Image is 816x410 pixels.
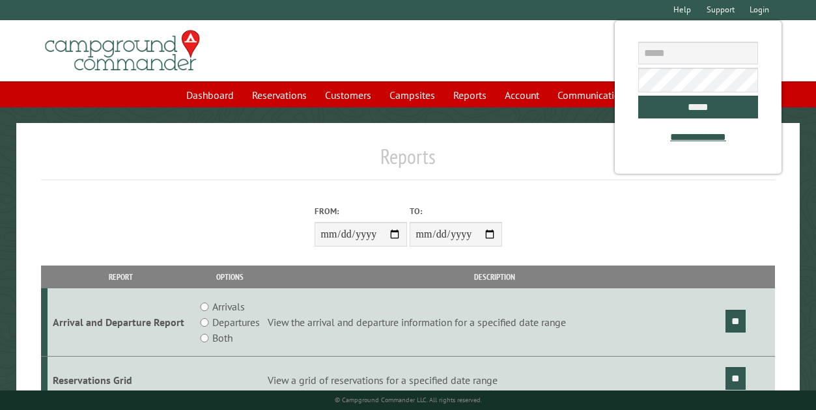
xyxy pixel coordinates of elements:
[178,83,242,107] a: Dashboard
[445,83,494,107] a: Reports
[317,83,379,107] a: Customers
[244,83,315,107] a: Reservations
[212,299,245,314] label: Arrivals
[48,266,195,288] th: Report
[212,330,232,346] label: Both
[48,357,195,404] td: Reservations Grid
[382,83,443,107] a: Campsites
[266,266,724,288] th: Description
[266,357,724,404] td: View a grid of reservations for a specified date range
[315,205,407,217] label: From:
[41,144,776,180] h1: Reports
[48,288,195,357] td: Arrival and Departure Report
[410,205,502,217] label: To:
[497,83,547,107] a: Account
[335,396,482,404] small: © Campground Commander LLC. All rights reserved.
[212,314,260,330] label: Departures
[266,288,724,357] td: View the arrival and departure information for a specified date range
[550,83,638,107] a: Communications
[194,266,265,288] th: Options
[41,25,204,76] img: Campground Commander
